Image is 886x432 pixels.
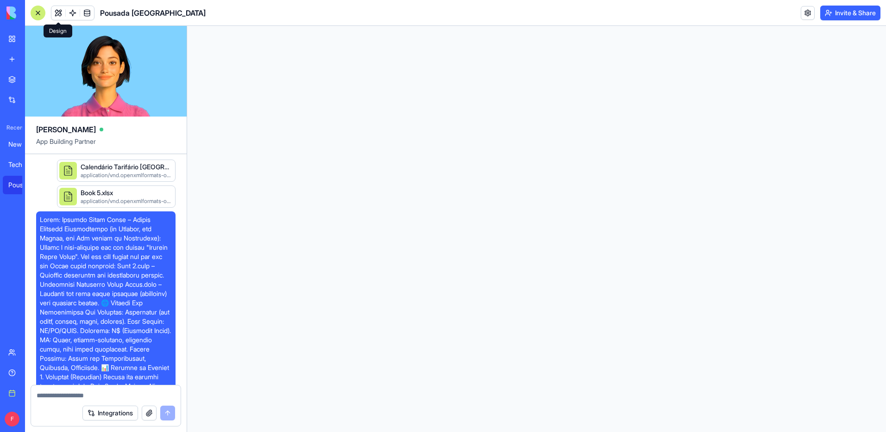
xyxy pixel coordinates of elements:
div: TechCheck Pro [8,160,34,169]
h1: Pousada [GEOGRAPHIC_DATA] [100,7,206,19]
a: New App [3,135,40,154]
button: Integrations [82,406,138,420]
span: App Building Partner [36,137,176,154]
div: Pousada [GEOGRAPHIC_DATA] [8,180,34,190]
span: [PERSON_NAME] [36,124,96,135]
a: Pousada [GEOGRAPHIC_DATA] [3,176,40,194]
div: Calendário Tarifário [GEOGRAPHIC_DATA]xlsx [81,162,171,172]
a: TechCheck Pro [3,155,40,174]
button: Invite & Share [820,6,880,20]
iframe: To enrich screen reader interactions, please activate Accessibility in Grammarly extension settings [187,26,886,432]
div: application/vnd.openxmlformats-officedocument.spreadsheetml.sheet [81,197,171,205]
img: logo [6,6,64,19]
span: F [5,412,19,426]
div: application/vnd.openxmlformats-officedocument.spreadsheetml.sheet [81,172,171,179]
div: Book 5.xlsx [81,188,171,197]
span: Recent [3,124,22,131]
div: New App [8,140,34,149]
